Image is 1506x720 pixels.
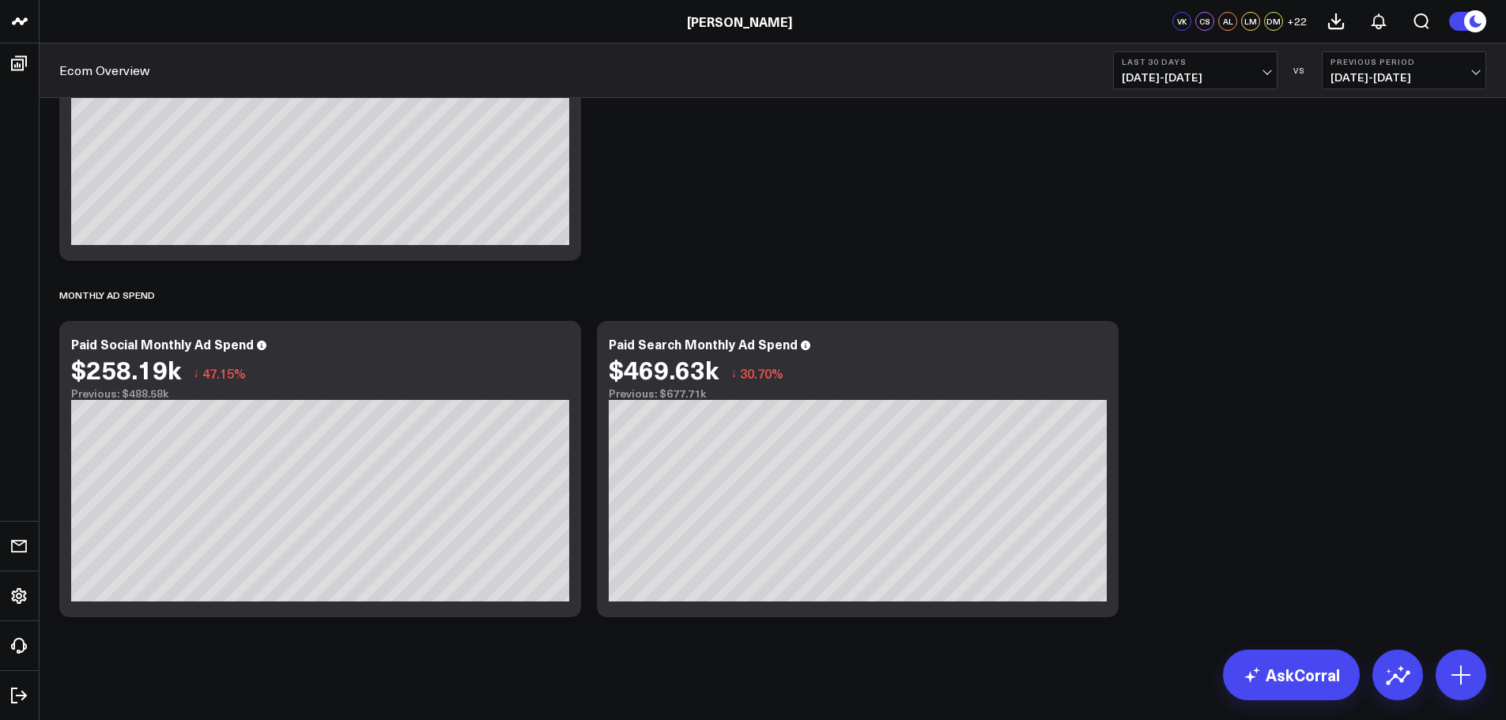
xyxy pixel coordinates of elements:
[1330,71,1478,84] span: [DATE] - [DATE]
[609,387,1107,400] div: Previous: $677.71k
[1264,12,1283,31] div: DM
[1287,12,1307,31] button: +22
[59,62,149,79] a: Ecom Overview
[1287,16,1307,27] span: + 22
[1223,650,1360,700] a: AskCorral
[1285,66,1314,75] div: VS
[609,335,798,352] div: Paid Search Monthly Ad Spend
[1195,12,1214,31] div: CS
[1122,57,1269,66] b: Last 30 Days
[202,364,246,382] span: 47.15%
[1172,12,1191,31] div: VK
[71,355,181,383] div: $258.19k
[59,277,155,313] div: Monthly Ad Spend
[71,335,254,352] div: Paid Social Monthly Ad Spend
[1218,12,1237,31] div: AL
[1122,71,1269,84] span: [DATE] - [DATE]
[1330,57,1478,66] b: Previous Period
[740,364,783,382] span: 30.70%
[193,363,199,383] span: ↓
[71,387,569,400] div: Previous: $488.58k
[609,355,719,383] div: $469.63k
[1241,12,1260,31] div: LM
[730,363,737,383] span: ↓
[1322,51,1486,89] button: Previous Period[DATE]-[DATE]
[687,13,792,30] a: [PERSON_NAME]
[1113,51,1278,89] button: Last 30 Days[DATE]-[DATE]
